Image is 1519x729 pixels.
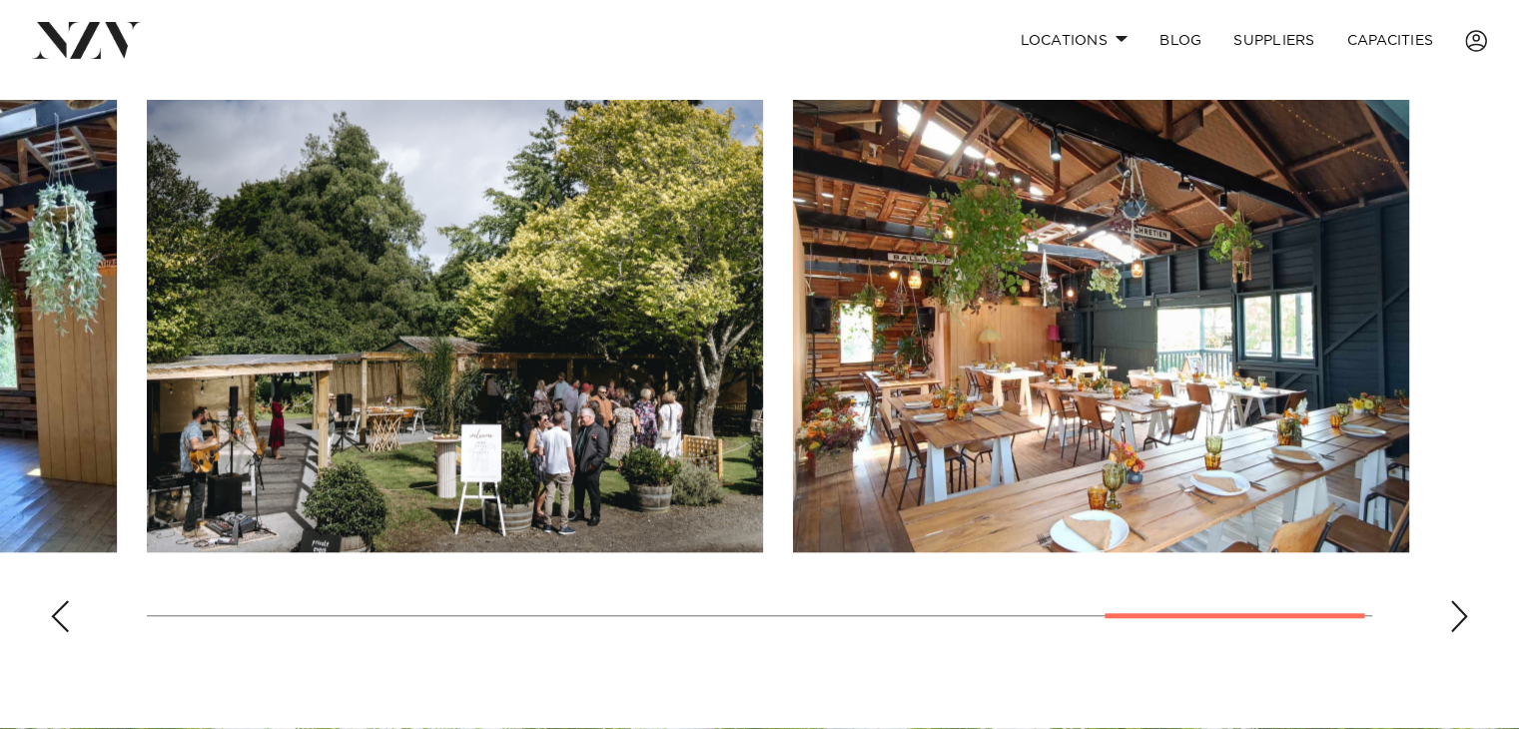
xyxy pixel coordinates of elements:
[147,100,763,552] swiper-slide: 8 / 9
[1217,19,1330,62] a: SUPPLIERS
[32,22,141,58] img: nzv-logo.png
[1004,19,1143,62] a: Locations
[1331,19,1450,62] a: Capacities
[1143,19,1217,62] a: BLOG
[793,100,1409,552] swiper-slide: 9 / 9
